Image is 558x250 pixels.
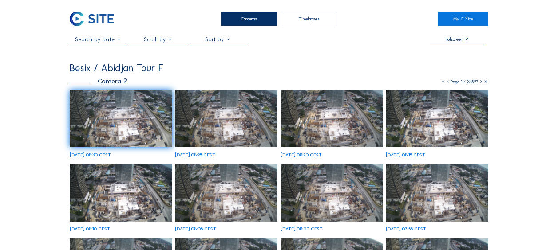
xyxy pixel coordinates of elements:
[70,63,163,73] div: Besix / Abidjan Tour F
[446,37,463,42] div: Fullscreen
[281,164,383,222] img: image_53596776
[175,152,215,157] div: [DATE] 08:25 CEST
[70,90,172,148] img: image_53597073
[281,90,383,148] img: image_53596981
[281,152,322,157] div: [DATE] 08:20 CEST
[175,90,277,148] img: image_53597010
[438,12,488,26] a: My C-Site
[451,79,479,85] span: Page 1 / 23597
[70,164,172,222] img: image_53596915
[70,227,110,231] div: [DATE] 08:10 CEST
[386,164,488,222] img: image_53596699
[386,152,425,157] div: [DATE] 08:15 CEST
[386,90,488,148] img: image_53596946
[221,12,277,26] div: Cameras
[281,12,337,26] div: Timelapses
[70,12,114,26] img: C-SITE Logo
[175,227,216,231] div: [DATE] 08:05 CEST
[175,164,277,222] img: image_53596858
[70,12,120,26] a: C-SITE Logo
[281,227,323,231] div: [DATE] 08:00 CEST
[70,36,127,43] input: Search by date 󰅀
[70,78,127,84] div: Camera 2
[386,227,426,231] div: [DATE] 07:55 CEST
[70,152,111,157] div: [DATE] 08:30 CEST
